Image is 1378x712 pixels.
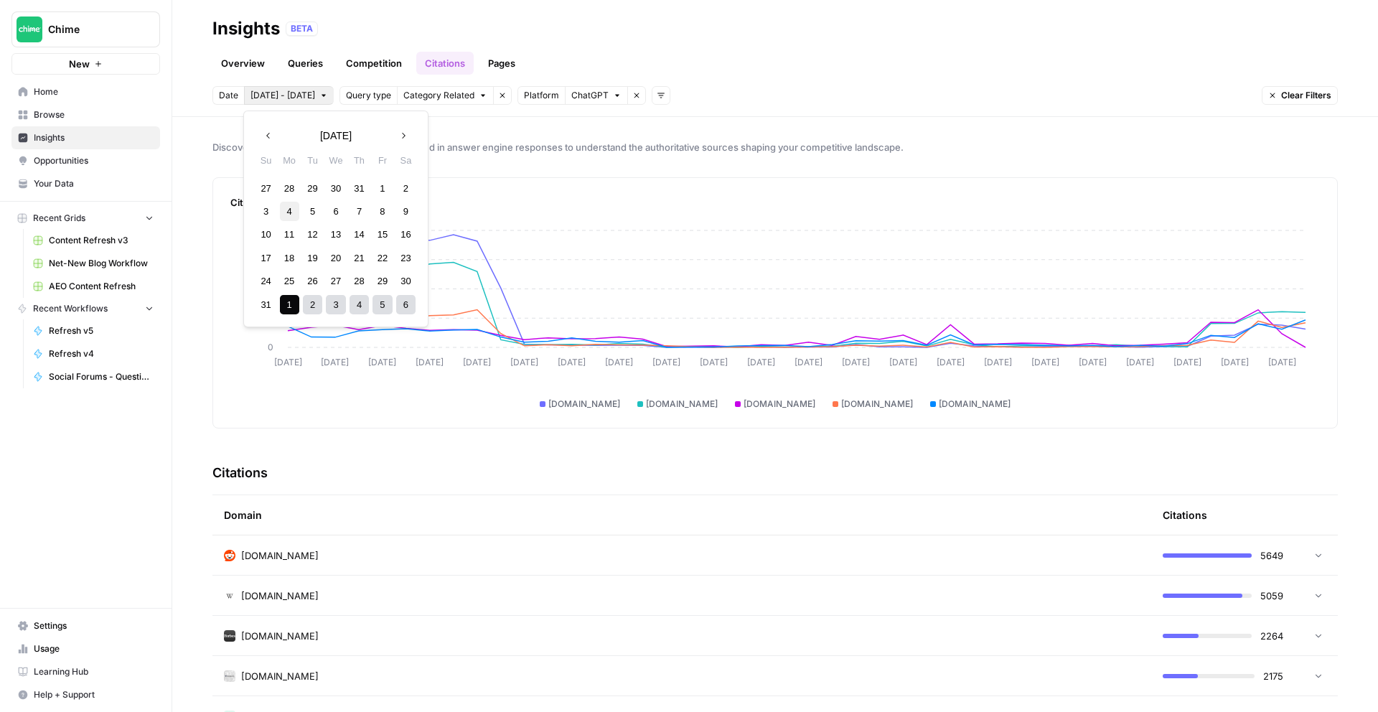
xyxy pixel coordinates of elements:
button: Workspace: Chime [11,11,160,47]
tspan: [DATE] [1268,357,1296,367]
div: Choose Monday, July 28th, 2025 [280,179,299,198]
button: [DATE] - [DATE] [244,86,334,105]
tspan: 0 [268,342,273,352]
div: Choose Thursday, August 7th, 2025 [350,202,369,221]
div: Choose Sunday, August 24th, 2025 [256,271,276,291]
span: Query type [346,89,391,102]
tspan: [DATE] [558,357,586,367]
tspan: [DATE] [321,357,349,367]
a: Refresh v4 [27,342,160,365]
span: [DOMAIN_NAME] [744,398,815,411]
span: Content Refresh v3 [49,234,154,247]
div: Choose Sunday, August 10th, 2025 [256,225,276,244]
img: rq4vtqwp4by8jlbjda5wb6jo3jzb [224,670,235,682]
div: Choose Sunday, August 31st, 2025 [256,295,276,314]
div: Choose Saturday, September 6th, 2025 [396,295,416,314]
span: 5649 [1260,548,1283,563]
a: Opportunities [11,149,160,172]
tspan: [DATE] [1079,357,1107,367]
div: Choose Friday, August 15th, 2025 [372,225,392,244]
div: Choose Wednesday, August 13th, 2025 [326,225,345,244]
a: Learning Hub [11,660,160,683]
tspan: [DATE] [700,357,728,367]
div: Th [350,151,369,170]
a: Browse [11,103,160,126]
div: Insights [212,17,280,40]
span: [DOMAIN_NAME] [646,398,718,411]
div: Mo [280,151,299,170]
tspan: [DATE] [652,357,680,367]
tspan: [DATE] [463,357,491,367]
a: Settings [11,614,160,637]
div: Choose Tuesday, August 26th, 2025 [303,271,322,291]
div: BETA [286,22,318,36]
span: Usage [34,642,154,655]
div: Tu [303,151,322,170]
button: ChatGPT [565,86,627,105]
span: Refresh v5 [49,324,154,337]
img: p6qq9rruh4cah6m7hx738iw0d3v0 [224,630,235,642]
div: Choose Tuesday, July 29th, 2025 [303,179,322,198]
div: Choose Saturday, August 30th, 2025 [396,271,416,291]
span: New [69,57,90,71]
div: Citations [1163,495,1207,535]
a: Usage [11,637,160,660]
a: Your Data [11,172,160,195]
div: Su [256,151,276,170]
span: Refresh v4 [49,347,154,360]
div: Choose Monday, August 4th, 2025 [280,202,299,221]
a: Overview [212,52,273,75]
div: Choose Saturday, August 23rd, 2025 [396,248,416,268]
button: New [11,53,160,75]
div: Choose Thursday, July 31st, 2025 [350,179,369,198]
div: Domain [224,495,1140,535]
a: Queries [279,52,332,75]
a: Home [11,80,160,103]
div: [DATE] - [DATE] [243,111,428,327]
button: Clear Filters [1262,86,1338,105]
span: Recent Grids [33,212,85,225]
div: Choose Monday, August 25th, 2025 [280,271,299,291]
span: [DOMAIN_NAME] [548,398,620,411]
span: [DOMAIN_NAME] [241,548,319,563]
span: Your Data [34,177,154,190]
div: Choose Thursday, August 21st, 2025 [350,248,369,268]
span: Recent Workflows [33,302,108,315]
span: [DOMAIN_NAME] [241,589,319,603]
div: Choose Tuesday, August 12th, 2025 [303,225,322,244]
div: We [326,151,345,170]
div: Choose Wednesday, September 3rd, 2025 [326,295,345,314]
span: ChatGPT [571,89,609,102]
span: [DOMAIN_NAME] [241,629,319,643]
div: Sa [396,151,416,170]
span: Home [34,85,154,98]
span: 5059 [1260,589,1283,603]
tspan: [DATE] [368,357,396,367]
div: Choose Saturday, August 9th, 2025 [396,202,416,221]
div: Choose Thursday, August 28th, 2025 [350,271,369,291]
span: Date [219,89,238,102]
span: Learning Hub [34,665,154,678]
div: Choose Wednesday, August 20th, 2025 [326,248,345,268]
img: Chime Logo [17,17,42,42]
tspan: [DATE] [889,357,917,367]
div: Choose Sunday, July 27th, 2025 [256,179,276,198]
a: AEO Content Refresh [27,275,160,298]
div: Choose Tuesday, August 19th, 2025 [303,248,322,268]
div: Choose Friday, August 1st, 2025 [372,179,392,198]
div: Choose Saturday, August 16th, 2025 [396,225,416,244]
span: 2175 [1263,669,1283,683]
div: Choose Friday, September 5th, 2025 [372,295,392,314]
span: Insights [34,131,154,144]
div: Choose Friday, August 29th, 2025 [372,271,392,291]
div: Choose Wednesday, July 30th, 2025 [326,179,345,198]
tspan: [DATE] [1031,357,1059,367]
tspan: [DATE] [795,357,822,367]
span: Social Forums - Question Retrieval [49,370,154,383]
span: Clear Filters [1281,89,1331,102]
span: Discover which domains are most frequently cited in answer engine responses to understand the aut... [212,140,1338,154]
tspan: [DATE] [605,357,633,367]
span: [DOMAIN_NAME] [939,398,1011,411]
div: Choose Saturday, August 2nd, 2025 [396,179,416,198]
span: Opportunities [34,154,154,167]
